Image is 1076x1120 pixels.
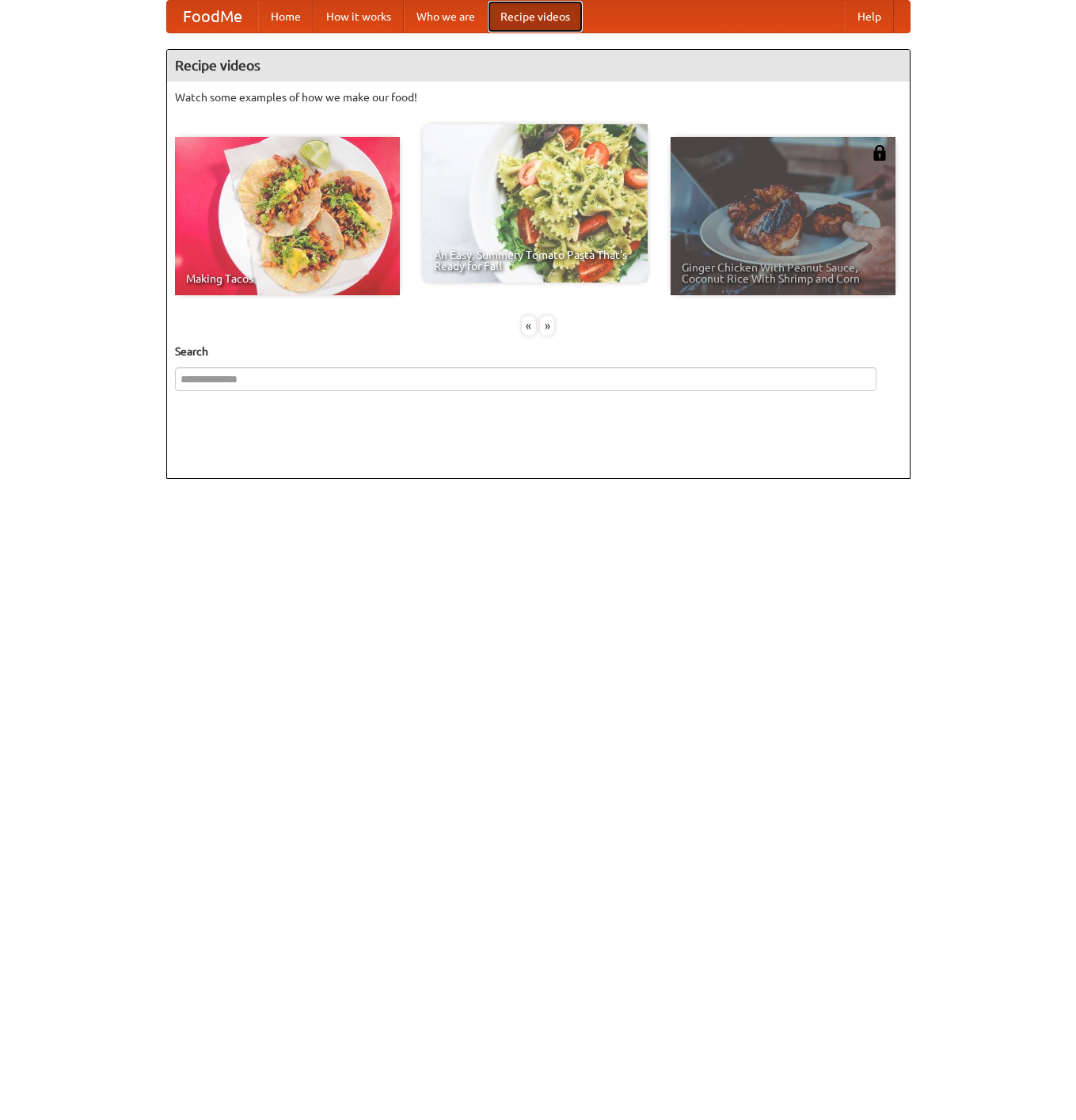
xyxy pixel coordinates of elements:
a: Who we are [404,1,488,32]
a: FoodMe [167,1,258,32]
a: How it works [314,1,404,32]
div: « [522,316,536,336]
a: Help [845,1,894,32]
a: An Easy, Summery Tomato Pasta That's Ready for Fall [423,124,648,283]
img: 483408.png [872,145,888,161]
span: An Easy, Summery Tomato Pasta That's Ready for Fall [434,249,637,271]
a: Making Tacos [175,137,400,295]
a: Home [258,1,314,32]
h4: Recipe videos [167,50,910,82]
p: Watch some examples of how we make our food! [175,89,902,105]
div: » [540,316,554,336]
a: Recipe videos [488,1,583,32]
h5: Search [175,344,902,359]
span: Making Tacos [186,273,389,284]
